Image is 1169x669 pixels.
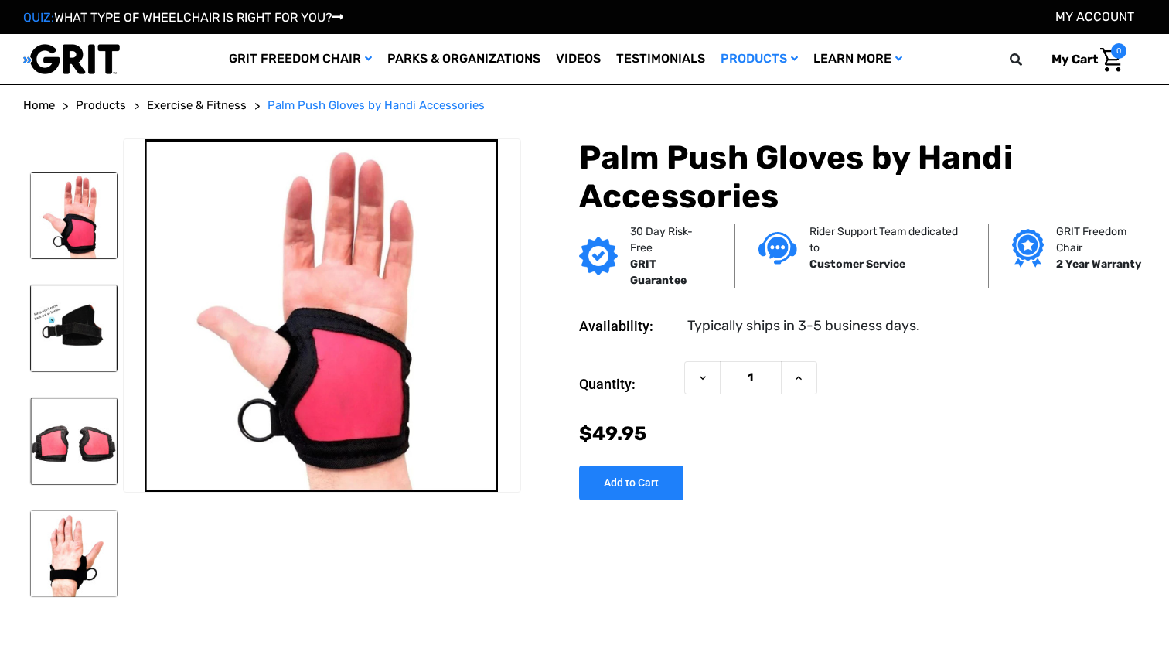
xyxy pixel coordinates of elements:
[548,34,608,84] a: Videos
[30,172,118,260] img: Palm Push Gloves by Handi Accessories
[806,34,910,84] a: Learn More
[380,34,548,84] a: Parks & Organizations
[579,422,646,445] span: $49.95
[76,98,126,112] span: Products
[1040,43,1126,76] a: Cart with 0 items
[809,258,905,271] strong: Customer Service
[630,224,711,256] p: 30 Day Risk-Free
[579,237,618,275] img: GRIT Guarantee
[608,34,713,84] a: Testimonials
[1012,229,1044,268] img: Grit freedom
[23,10,54,25] span: QUIZ:
[579,466,683,500] input: Add to Cart
[147,97,247,114] a: Exercise & Fitness
[23,10,343,25] a: QUIZ:WHAT TYPE OF WHEELCHAIR IS RIGHT FOR YOU?
[1100,48,1123,72] img: Cart
[1111,43,1126,59] span: 0
[23,97,1146,114] nav: Breadcrumb
[687,316,920,336] dd: Typically ships in 3-5 business days.
[579,316,677,336] dt: Availability:
[579,138,1146,217] h1: Palm Push Gloves by Handi Accessories
[809,224,965,256] p: Rider Support Team dedicated to
[124,139,520,492] img: Palm Push Gloves by Handi Accessories
[30,285,118,372] img: Palm Push Gloves by Handi Accessories
[1056,258,1141,271] strong: 2 Year Warranty
[758,232,797,264] img: Customer service
[1055,9,1134,24] a: Account
[268,98,485,112] span: Palm Push Gloves by Handi Accessories
[23,98,55,112] span: Home
[268,97,485,114] a: Palm Push Gloves by Handi Accessories
[630,258,687,287] strong: GRIT Guarantee
[1017,43,1040,76] input: Search
[30,510,118,598] img: Palm Push Gloves by Handi Accessories
[30,398,118,485] img: Palm Push Gloves by Handi Accessories
[1051,52,1098,67] span: My Cart
[713,34,806,84] a: Products
[221,34,380,84] a: GRIT Freedom Chair
[147,98,247,112] span: Exercise & Fitness
[23,97,55,114] a: Home
[76,97,126,114] a: Products
[1056,224,1151,256] p: GRIT Freedom Chair
[579,361,677,408] label: Quantity:
[23,43,120,75] img: GRIT All-Terrain Wheelchair and Mobility Equipment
